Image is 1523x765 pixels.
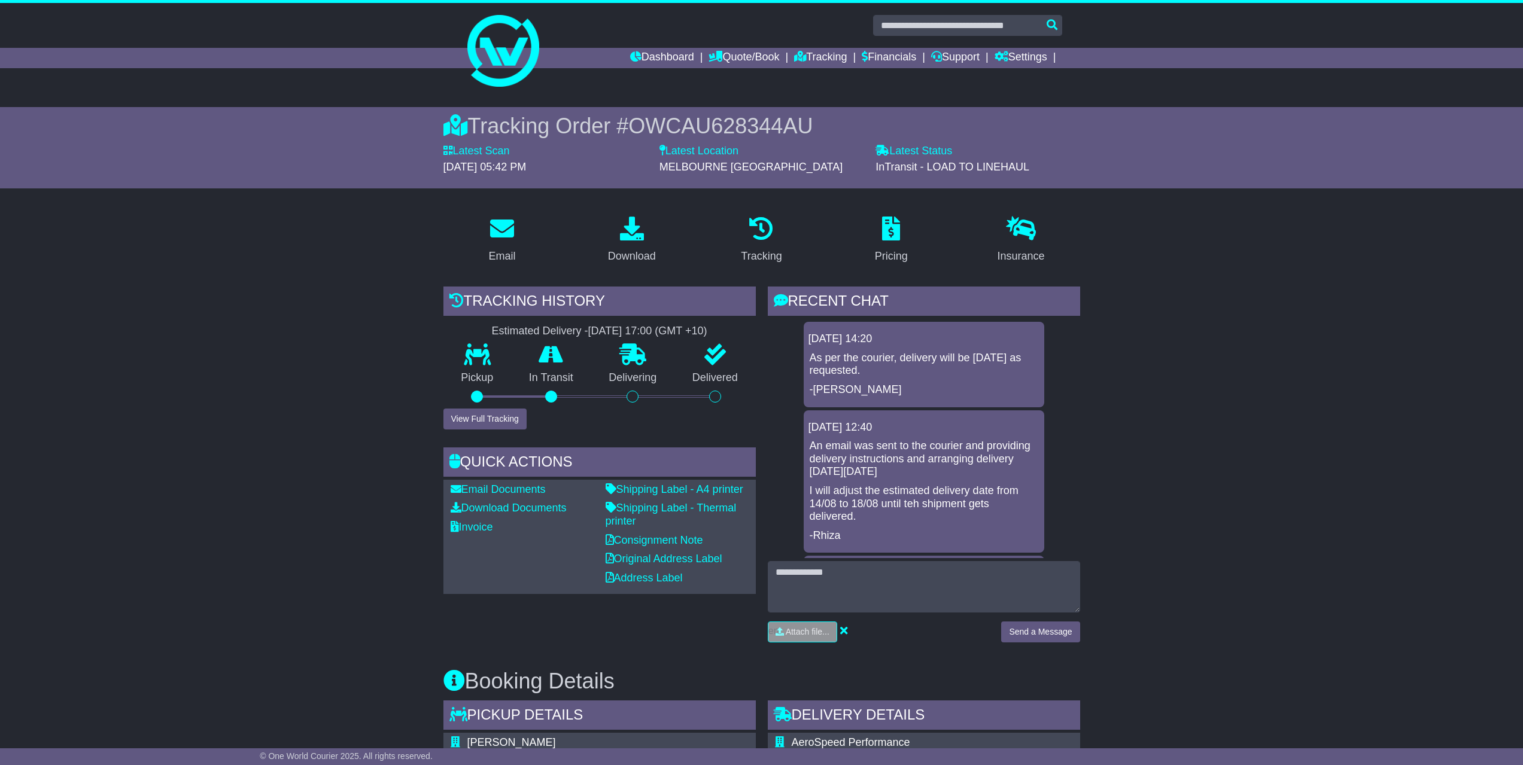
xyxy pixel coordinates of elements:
p: In Transit [511,371,591,385]
label: Latest Location [659,145,738,158]
div: Email [488,248,515,264]
span: AeroSpeed Performance [792,736,910,748]
h3: Booking Details [443,669,1080,693]
a: Shipping Label - Thermal printer [606,502,737,527]
span: MELBOURNE [GEOGRAPHIC_DATA] [659,161,843,173]
a: Pricing [867,212,916,269]
div: [DATE] 17:00 (GMT +10) [588,325,707,338]
a: Dashboard [630,48,694,68]
p: Delivering [591,371,675,385]
div: Insurance [998,248,1045,264]
a: Invoice [451,521,493,533]
a: Financials [862,48,916,68]
label: Latest Status [876,145,952,158]
p: An email was sent to the courier and providing delivery instructions and arranging delivery [DATE... [810,440,1038,478]
div: Quick Actions [443,447,756,480]
a: Download Documents [451,502,567,514]
span: OWCAU628344AU [628,114,813,138]
a: Insurance [990,212,1053,269]
a: Consignment Note [606,534,703,546]
div: [DATE] 12:40 [808,421,1039,434]
span: © One World Courier 2025. All rights reserved. [260,751,433,761]
div: Tracking history [443,287,756,319]
div: Tracking [741,248,782,264]
a: Quote/Book [709,48,779,68]
p: Pickup [443,371,512,385]
div: Pickup Details [443,700,756,733]
p: As per the courier, delivery will be [DATE] as requested. [810,352,1038,377]
div: [DATE] 14:20 [808,333,1039,346]
div: Download [608,248,656,264]
p: I will adjust the estimated delivery date from 14/08 to 18/08 until teh shipment gets delivered. [810,484,1038,523]
span: [DATE] 05:42 PM [443,161,527,173]
a: Address Label [606,572,683,584]
p: -Rhiza [810,529,1038,542]
div: Pricing [875,248,908,264]
label: Latest Scan [443,145,510,158]
span: [PERSON_NAME] [467,736,556,748]
span: InTransit - LOAD TO LINEHAUL [876,161,1029,173]
a: Email Documents [451,483,546,495]
a: Tracking [733,212,789,269]
div: Tracking Order # [443,113,1080,139]
a: Email [481,212,523,269]
a: Shipping Label - A4 printer [606,483,743,495]
a: Support [931,48,980,68]
div: RECENT CHAT [768,287,1080,319]
a: Tracking [794,48,847,68]
a: Settings [995,48,1047,68]
a: Download [600,212,664,269]
div: Delivery Details [768,700,1080,733]
a: Original Address Label [606,553,722,565]
div: Estimated Delivery - [443,325,756,338]
p: -[PERSON_NAME] [810,383,1038,397]
p: Delivered [674,371,756,385]
button: Send a Message [1001,621,1080,642]
button: View Full Tracking [443,409,527,429]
